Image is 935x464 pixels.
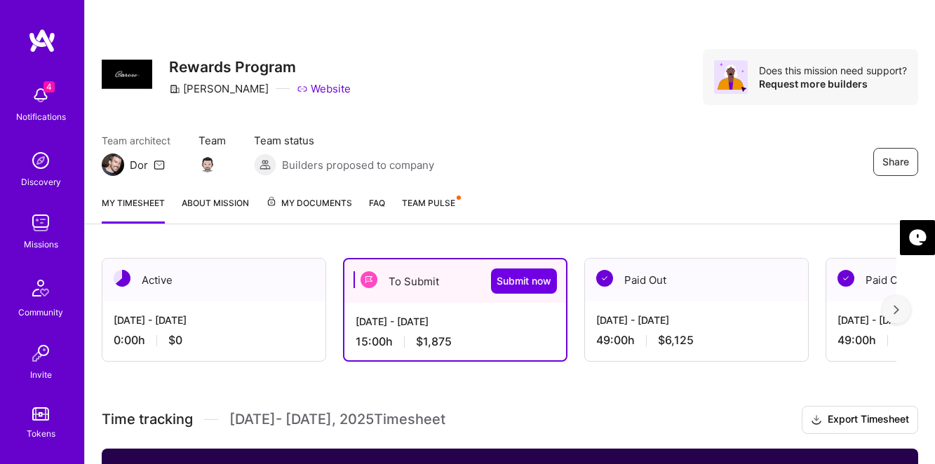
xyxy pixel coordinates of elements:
[199,133,226,148] span: Team
[497,274,551,288] span: Submit now
[28,28,56,53] img: logo
[229,411,445,428] span: [DATE] - [DATE] , 2025 Timesheet
[30,367,52,382] div: Invite
[802,406,918,434] button: Export Timesheet
[714,60,748,94] img: Avatar
[169,58,351,76] h3: Rewards Program
[16,109,66,124] div: Notifications
[402,198,455,208] span: Team Pulse
[254,133,434,148] span: Team status
[297,81,351,96] a: Website
[596,270,613,287] img: Paid Out
[811,413,822,428] i: icon Download
[102,133,170,148] span: Team architect
[282,158,434,172] span: Builders proposed to company
[361,271,377,288] img: To Submit
[759,64,907,77] div: Does this mission need support?
[102,411,193,428] span: Time tracking
[154,159,165,170] i: icon Mail
[114,270,130,287] img: Active
[894,305,899,315] img: right
[491,268,557,294] button: Submit now
[102,153,124,176] img: Team Architect
[759,77,907,90] div: Request more builders
[585,259,808,301] div: Paid Out
[21,175,61,189] div: Discovery
[18,305,63,320] div: Community
[266,196,352,224] a: My Documents
[197,152,218,173] img: Team Member Avatar
[27,426,55,441] div: Tokens
[27,81,55,109] img: bell
[169,81,269,96] div: [PERSON_NAME]
[658,333,694,348] span: $6,125
[24,237,58,252] div: Missions
[102,60,152,89] img: Company Logo
[254,153,276,176] img: Builders proposed to company
[32,407,49,421] img: tokens
[199,151,217,175] a: Team Member Avatar
[27,209,55,237] img: teamwork
[369,196,385,224] a: FAQ
[402,196,459,224] a: Team Pulse
[102,259,325,301] div: Active
[27,339,55,367] img: Invite
[182,196,249,224] a: About Mission
[356,314,555,329] div: [DATE] - [DATE]
[596,333,797,348] div: 49:00 h
[416,334,452,349] span: $1,875
[102,196,165,224] a: My timesheet
[873,148,918,176] button: Share
[130,158,148,172] div: Dor
[168,333,182,348] span: $0
[43,81,55,93] span: 4
[596,313,797,327] div: [DATE] - [DATE]
[266,196,352,211] span: My Documents
[882,155,909,169] span: Share
[114,313,314,327] div: [DATE] - [DATE]
[344,259,566,303] div: To Submit
[27,146,55,175] img: discovery
[24,271,58,305] img: Community
[169,83,180,95] i: icon CompanyGray
[356,334,555,349] div: 15:00 h
[114,333,314,348] div: 0:00 h
[838,270,854,287] img: Paid Out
